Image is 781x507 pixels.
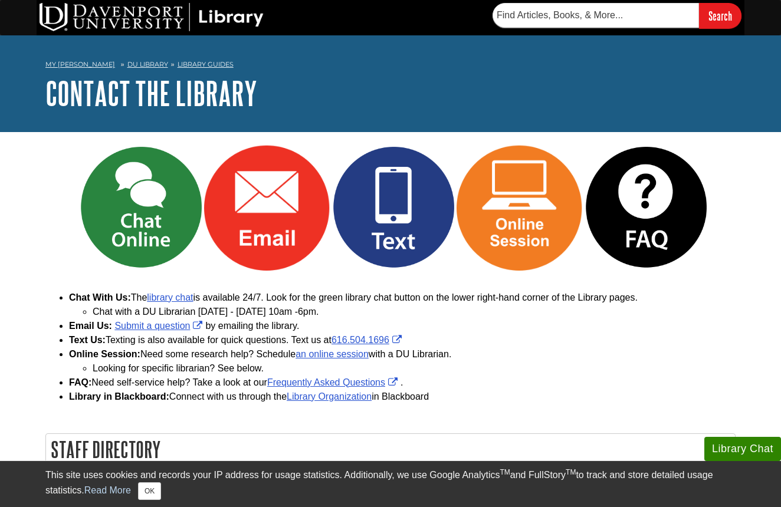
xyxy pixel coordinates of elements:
[204,144,330,271] img: Email
[267,377,401,387] a: Link opens in new window
[178,60,234,68] a: Library Guides
[127,60,168,68] a: DU Library
[45,75,257,111] a: Contact the Library
[69,349,140,359] strong: Online Session:
[45,468,736,500] div: This site uses cookies and records your IP address for usage statistics. Additionally, we use Goo...
[493,3,741,28] form: Searches DU Library's articles, books, and more
[69,335,106,345] strong: Text Us:
[45,60,115,70] a: My [PERSON_NAME]
[69,321,112,331] b: Email Us:
[46,434,735,465] h2: Staff Directory
[147,292,193,302] a: library chat
[69,347,736,376] li: Need some research help? Schedule with a DU Librarian.
[69,291,736,319] li: The is available 24/7. Look for the green library chat button on the lower right-hand corner of t...
[500,468,510,476] sup: TM
[40,3,264,31] img: DU Library
[69,333,736,347] li: Texting is also available for quick questions. Text us at
[78,144,204,271] img: Chat
[69,376,736,390] li: Need self-service help? Take a look at our .
[45,57,736,75] nav: breadcrumb
[583,144,709,271] img: FAQ
[69,377,91,387] strong: FAQ:
[704,437,781,461] button: Library Chat
[483,202,583,212] a: Link opens in new window
[332,335,405,345] a: Link opens in new window
[69,319,736,333] li: by emailing the library.
[609,202,709,212] a: Link opens in new window
[699,3,741,28] input: Search
[69,390,736,404] li: Connect with us through the in Blackboard
[493,3,699,28] input: Find Articles, Books, & More...
[84,485,131,495] a: Read More
[287,391,372,401] a: Library Organization
[114,321,205,331] a: Link opens in new window
[457,144,583,271] img: Online Session
[93,361,736,376] li: Looking for specific librarian? See below.
[138,482,161,500] button: Close
[330,144,457,271] img: Text
[231,202,330,212] a: Link opens in new window
[93,305,736,319] li: Chat with a DU Librarian [DATE] - [DATE] 10am -6pm.
[69,292,131,302] b: Chat With Us:
[69,391,169,401] strong: Library in Blackboard:
[566,468,576,476] sup: TM
[296,349,369,359] a: an online session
